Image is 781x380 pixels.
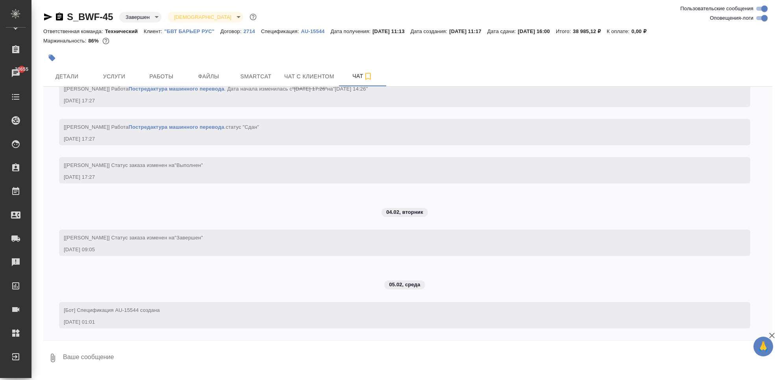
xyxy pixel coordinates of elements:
div: [DATE] 09:05 [64,246,723,254]
div: Завершен [168,12,243,22]
p: Дата получения: [331,28,372,34]
span: Оповещения-логи [710,14,753,22]
span: Услуги [95,72,133,82]
p: [DATE] 11:17 [449,28,487,34]
p: Дата сдачи: [487,28,518,34]
p: 05.02, среда [389,281,420,289]
div: [DATE] 17:27 [64,97,723,105]
div: [DATE] 17:27 [64,135,723,143]
span: Чат [344,71,381,81]
button: [DEMOGRAPHIC_DATA] [172,14,233,20]
span: 30655 [10,65,33,73]
span: "[DATE] 17:26" [292,86,327,92]
a: S_BWF-45 [67,11,113,22]
span: Детали [48,72,86,82]
div: Завершен [119,12,161,22]
span: "[DATE] 14:26" [333,86,368,92]
p: Ответственная команда: [43,28,105,34]
span: статус "Сдан" [226,124,259,130]
p: 0,00 ₽ [631,28,652,34]
svg: Подписаться [363,72,373,81]
a: Постредактура машинного перевода [128,124,224,130]
p: [DATE] 11:13 [372,28,411,34]
a: 2714 [243,28,261,34]
p: 86% [88,38,100,44]
div: [DATE] 01:01 [64,318,723,326]
span: "Выполнен" [174,162,203,168]
span: "Завершен" [174,235,203,241]
a: Постредактура машинного перевода [128,86,224,92]
a: AU-15544 [301,28,330,34]
span: [[PERSON_NAME]] Статус заказа изменен на [64,235,203,241]
a: 30655 [2,63,30,83]
span: 🙏 [757,338,770,355]
p: Клиент: [144,28,164,34]
span: [Бот] Спецификация AU-15544 создана [64,307,160,313]
span: Чат с клиентом [284,72,334,82]
span: [[PERSON_NAME]] Работа . [64,124,259,130]
button: Добавить тэг [43,49,61,67]
span: Файлы [190,72,228,82]
p: К оплате: [607,28,631,34]
p: Договор: [220,28,244,34]
button: Завершен [123,14,152,20]
a: "БВТ БАРЬЕР РУС" [164,28,220,34]
span: Пользовательские сообщения [680,5,753,13]
span: Работы [143,72,180,82]
p: [DATE] 16:00 [518,28,556,34]
button: Скопировать ссылку для ЯМессенджера [43,12,53,22]
p: 04.02, вторник [386,208,423,216]
span: [[PERSON_NAME]] Статус заказа изменен на [64,162,203,168]
button: 🙏 [753,337,773,356]
button: Скопировать ссылку [55,12,64,22]
p: Маржинальность: [43,38,88,44]
p: Спецификация: [261,28,301,34]
p: 38 985,12 ₽ [573,28,607,34]
span: Smartcat [237,72,275,82]
p: Итого: [556,28,573,34]
div: [DATE] 17:27 [64,173,723,181]
p: Дата создания: [411,28,449,34]
p: Технический [105,28,144,34]
span: [[PERSON_NAME]] Работа . Дата начала изменилась с на [64,86,368,92]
